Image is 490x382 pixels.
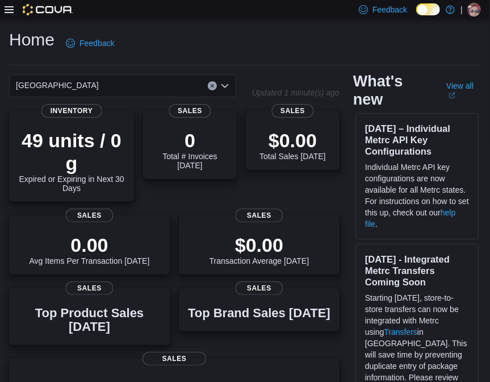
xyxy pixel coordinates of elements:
[169,104,211,118] span: Sales
[259,129,325,152] p: $0.00
[235,209,283,222] span: Sales
[365,161,469,230] p: Individual Metrc API key configurations are now available for all Metrc states. For instructions ...
[365,123,469,157] h3: [DATE] – Individual Metrc API Key Configurations
[61,32,119,55] a: Feedback
[220,81,229,90] button: Open list of options
[210,234,309,265] div: Transaction Average [DATE]
[365,254,469,288] h3: [DATE] - Integrated Metrc Transfers Coming Soon
[210,234,309,256] p: $0.00
[208,81,217,90] button: Clear input
[23,4,73,15] img: Cova
[41,104,102,118] span: Inventory
[65,281,114,295] span: Sales
[353,72,433,109] h2: What's new
[372,4,407,15] span: Feedback
[30,234,150,256] p: 0.00
[143,352,206,366] span: Sales
[416,3,440,15] input: Dark Mode
[65,209,114,222] span: Sales
[18,129,125,175] p: 49 units / 0 g
[384,327,417,337] a: Transfers
[467,3,481,16] div: Krista Brumsey
[235,281,283,295] span: Sales
[18,306,161,334] h3: Top Product Sales [DATE]
[271,104,314,118] span: Sales
[460,3,463,16] p: |
[30,234,150,265] div: Avg Items Per Transaction [DATE]
[18,129,125,193] div: Expired or Expiring in Next 30 Days
[152,129,228,170] div: Total # Invoices [DATE]
[16,78,99,92] span: [GEOGRAPHIC_DATA]
[188,306,330,320] h3: Top Brand Sales [DATE]
[446,81,481,99] a: View allExternal link
[152,129,228,152] p: 0
[9,28,55,51] h1: Home
[79,38,114,49] span: Feedback
[416,15,417,16] span: Dark Mode
[449,92,455,99] svg: External link
[259,129,325,161] div: Total Sales [DATE]
[365,208,456,229] a: help file
[252,88,340,97] p: Updated 1 minute(s) ago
